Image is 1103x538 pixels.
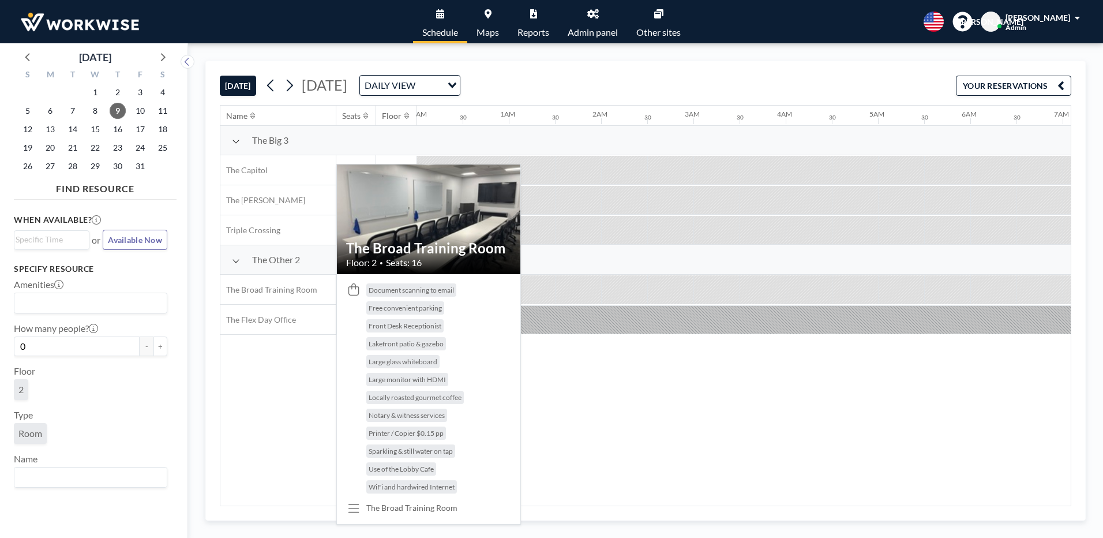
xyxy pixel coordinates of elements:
span: Friday, October 24, 2025 [132,140,148,156]
span: The [PERSON_NAME] [220,195,305,206]
span: Tuesday, October 28, 2025 [65,158,81,174]
div: 2AM [592,110,607,118]
label: How many people? [14,323,98,334]
span: Document scanning to email [369,286,454,294]
div: 4AM [777,110,792,118]
span: Maps [477,28,499,37]
input: Search for option [419,78,441,93]
label: Name [14,453,37,465]
span: Monday, October 20, 2025 [42,140,58,156]
div: 30 [1014,114,1021,121]
div: 30 [460,114,467,121]
span: The Other 2 [252,254,300,266]
span: Sunday, October 19, 2025 [20,140,36,156]
div: T [106,68,129,83]
span: WiFi and hardwired Internet [369,483,455,491]
span: Large monitor with HDMI [369,375,446,384]
div: S [151,68,174,83]
span: Saturday, October 25, 2025 [155,140,171,156]
div: 5AM [869,110,884,118]
span: Use of the Lobby Cafe [369,465,434,473]
span: Thursday, October 2, 2025 [110,84,126,100]
button: [DATE] [220,76,256,96]
div: 3AM [685,110,700,118]
span: The Broad Training Room [220,285,317,295]
div: Name [226,111,247,121]
span: Friday, October 3, 2025 [132,84,148,100]
span: Monday, October 13, 2025 [42,121,58,137]
img: organization-logo [18,10,141,33]
div: 30 [644,114,651,121]
span: Front Desk Receptionist [369,322,441,330]
img: resource-image [337,150,520,288]
span: Wednesday, October 22, 2025 [87,140,103,156]
span: Monday, October 27, 2025 [42,158,58,174]
label: Amenities [14,279,63,290]
div: Search for option [360,76,460,95]
input: Search for option [16,296,160,311]
span: Admin [1006,23,1026,32]
span: Thursday, October 9, 2025 [110,103,126,119]
span: Saturday, October 18, 2025 [155,121,171,137]
span: Admin panel [568,28,618,37]
span: Floor: 2 [346,257,377,268]
div: 12AM [408,110,427,118]
span: [PERSON_NAME] [959,17,1023,27]
span: Printer / Copier $0.15 pp [369,429,444,438]
span: Sparkling & still water on tap [369,447,453,455]
div: 30 [921,114,928,121]
span: Room [18,428,42,439]
div: 7AM [1054,110,1069,118]
span: Other sites [636,28,681,37]
span: Available Now [108,235,162,245]
span: Friday, October 17, 2025 [132,121,148,137]
div: F [129,68,151,83]
span: Saturday, October 4, 2025 [155,84,171,100]
label: Floor [14,365,35,377]
span: Large glass whiteboard [369,357,437,366]
span: Wednesday, October 15, 2025 [87,121,103,137]
div: 6AM [962,110,977,118]
div: Search for option [14,231,89,248]
div: 1AM [500,110,515,118]
div: 30 [552,114,559,121]
span: [PERSON_NAME] [1006,13,1070,23]
span: Seats: 16 [386,257,422,268]
button: + [153,337,167,356]
span: Tuesday, October 7, 2025 [65,103,81,119]
span: The Capitol [220,165,268,175]
input: Search for option [16,233,82,246]
span: Sunday, October 12, 2025 [20,121,36,137]
div: W [84,68,107,83]
div: Search for option [14,293,167,313]
span: Sunday, October 5, 2025 [20,103,36,119]
span: The Big 3 [252,134,288,146]
span: or [92,234,100,246]
span: Saturday, October 11, 2025 [155,103,171,119]
input: Search for option [16,470,160,485]
span: Wednesday, October 8, 2025 [87,103,103,119]
span: The Flex Day Office [220,315,296,325]
div: Floor [382,111,402,121]
span: Friday, October 31, 2025 [132,158,148,174]
span: 2 [18,384,24,395]
span: Tuesday, October 14, 2025 [65,121,81,137]
span: Friday, October 10, 2025 [132,103,148,119]
div: [DATE] [79,49,111,65]
h2: The Broad Training Room [346,240,511,257]
span: Monday, October 6, 2025 [42,103,58,119]
span: Reports [517,28,549,37]
span: Thursday, October 16, 2025 [110,121,126,137]
span: Thursday, October 30, 2025 [110,158,126,174]
div: Seats [342,111,361,121]
h3: Specify resource [14,264,167,274]
div: The Broad Training Room [366,503,457,513]
span: • [380,259,383,267]
span: Free convenient parking [369,304,442,312]
button: Available Now [103,230,167,250]
button: YOUR RESERVATIONS [956,76,1071,96]
span: Lakefront patio & gazebo [369,339,444,348]
div: M [39,68,62,83]
h4: FIND RESOURCE [14,178,177,195]
span: Thursday, October 23, 2025 [110,140,126,156]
